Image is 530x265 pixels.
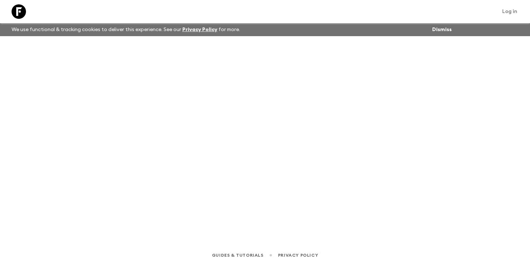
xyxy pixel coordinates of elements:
a: Privacy Policy [182,27,217,32]
p: We use functional & tracking cookies to deliver this experience. See our for more. [9,23,243,36]
a: Log in [498,7,521,17]
a: Privacy Policy [278,251,318,259]
a: Guides & Tutorials [212,251,264,259]
button: Dismiss [430,25,453,35]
